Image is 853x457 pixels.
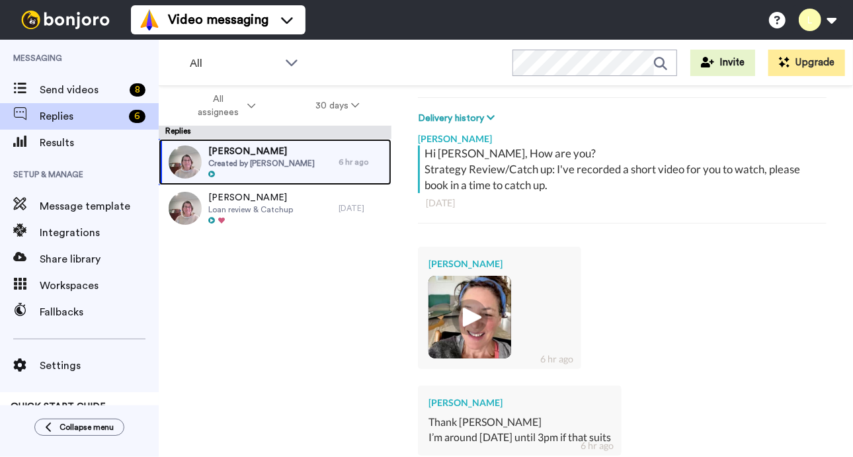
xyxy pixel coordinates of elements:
span: Workspaces [40,278,159,294]
span: Integrations [40,225,159,241]
span: Loan review & Catchup [208,204,293,215]
button: Delivery history [418,111,499,126]
span: Share library [40,251,159,267]
span: All [190,56,278,71]
a: [PERSON_NAME]Created by [PERSON_NAME]6 hr ago [159,139,391,185]
img: 4de4df62-bc99-404a-8fba-1f5351e63943-thumb.jpg [428,276,511,358]
span: Settings [40,358,159,374]
img: 5babb521-790b-4427-a5ea-feefa6e68bab-thumb.jpg [169,145,202,179]
div: 6 hr ago [581,439,614,452]
img: bj-logo-header-white.svg [16,11,115,29]
span: Fallbacks [40,304,159,320]
span: [PERSON_NAME] [208,191,293,204]
div: Hi [PERSON_NAME], How are you? Strategy Review/Catch up: I've recorded a short video for you to w... [425,145,823,193]
span: Message template [40,198,159,214]
img: 8bbff182-ec7e-4003-a96d-c34dd84c91af-thumb.jpg [169,192,202,225]
div: [DATE] [426,196,819,210]
span: Collapse menu [60,422,114,433]
div: 6 hr ago [540,353,573,366]
span: Results [40,135,159,151]
button: Invite [690,50,755,76]
span: Video messaging [168,11,268,29]
button: Collapse menu [34,419,124,436]
span: [PERSON_NAME] [208,145,315,158]
button: 30 days [286,94,389,118]
div: [PERSON_NAME] [428,257,571,270]
div: [DATE] [339,203,385,214]
img: vm-color.svg [139,9,160,30]
button: Upgrade [768,50,845,76]
div: 6 hr ago [339,157,385,167]
span: Send videos [40,82,124,98]
img: ic_play_thick.png [452,299,488,335]
div: [PERSON_NAME] [418,126,827,145]
span: QUICK START GUIDE [11,402,106,411]
div: 6 [129,110,145,123]
div: I’m around [DATE] until 3pm if that suits [428,430,611,445]
span: Replies [40,108,124,124]
span: Created by [PERSON_NAME] [208,158,315,169]
a: [PERSON_NAME]Loan review & Catchup[DATE] [159,185,391,231]
button: All assignees [161,87,286,124]
span: All assignees [191,93,245,119]
div: Thank [PERSON_NAME] [428,415,611,430]
div: [PERSON_NAME] [428,396,611,409]
div: Replies [159,126,391,139]
div: 8 [130,83,145,97]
